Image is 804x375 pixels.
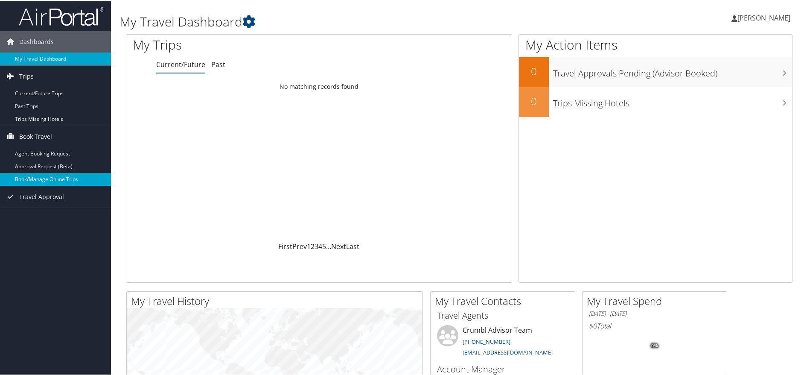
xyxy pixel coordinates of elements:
[553,62,792,79] h3: Travel Approvals Pending (Advisor Booked)
[19,30,54,52] span: Dashboards
[311,241,315,250] a: 2
[346,241,359,250] a: Last
[19,65,34,86] span: Trips
[119,12,572,30] h1: My Travel Dashboard
[19,185,64,207] span: Travel Approval
[463,337,510,345] a: [PHONE_NUMBER]
[133,35,345,53] h1: My Trips
[519,86,792,116] a: 0Trips Missing Hotels
[19,6,104,26] img: airportal-logo.png
[307,241,311,250] a: 1
[519,93,549,108] h2: 0
[737,12,790,22] span: [PERSON_NAME]
[651,343,658,348] tspan: 0%
[553,92,792,108] h3: Trips Missing Hotels
[589,320,720,330] h6: Total
[131,293,422,308] h2: My Travel History
[589,320,597,330] span: $0
[589,309,720,317] h6: [DATE] - [DATE]
[587,293,727,308] h2: My Travel Spend
[315,241,318,250] a: 3
[433,324,573,359] li: Crumbl Advisor Team
[463,348,553,355] a: [EMAIL_ADDRESS][DOMAIN_NAME]
[126,78,512,94] td: No matching records found
[211,59,225,68] a: Past
[437,309,568,321] h3: Travel Agents
[326,241,331,250] span: …
[519,35,792,53] h1: My Action Items
[519,63,549,78] h2: 0
[278,241,292,250] a: First
[156,59,205,68] a: Current/Future
[318,241,322,250] a: 4
[322,241,326,250] a: 5
[731,4,799,30] a: [PERSON_NAME]
[292,241,307,250] a: Prev
[437,363,568,375] h3: Account Manager
[435,293,575,308] h2: My Travel Contacts
[331,241,346,250] a: Next
[19,125,52,146] span: Book Travel
[519,56,792,86] a: 0Travel Approvals Pending (Advisor Booked)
